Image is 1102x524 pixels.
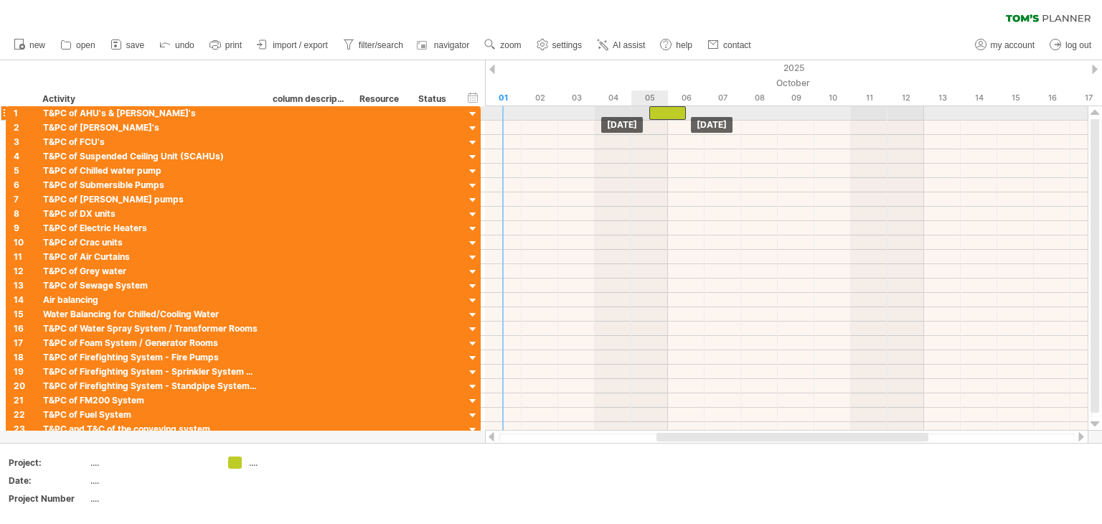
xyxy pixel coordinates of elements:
div: T&PC of FCU's [43,135,258,149]
div: 15 [14,307,35,321]
div: T&PC of Electric Heaters [43,221,258,235]
div: Water Balancing for Chilled/Cooling Water [43,307,258,321]
div: Sunday, 5 October 2025 [631,90,668,106]
div: .... [90,492,211,505]
span: AI assist [613,40,645,50]
span: settings [552,40,582,50]
div: Saturday, 4 October 2025 [595,90,631,106]
div: Wednesday, 8 October 2025 [741,90,778,106]
div: T&PC of DX units [43,207,258,220]
div: 6 [14,178,35,192]
a: print [206,36,246,55]
div: 1 [14,106,35,120]
div: Friday, 10 October 2025 [814,90,851,106]
div: Thursday, 16 October 2025 [1034,90,1070,106]
div: 13 [14,279,35,292]
div: T&PC of Sewage System [43,279,258,292]
div: T&PC of Chilled water pump [43,164,258,177]
div: T&PC of Firefighting System - Fire Pumps [43,350,258,364]
div: column description [273,92,344,106]
a: filter/search [339,36,408,55]
div: 12 [14,264,35,278]
div: Air balancing [43,293,258,307]
div: 7 [14,192,35,206]
div: Project: [9,457,88,469]
a: save [107,36,149,55]
div: Thursday, 9 October 2025 [778,90,814,106]
div: T&PC of FM200 System [43,393,258,407]
div: T&PC of AHU's & [PERSON_NAME]'s [43,106,258,120]
a: settings [533,36,586,55]
a: zoom [481,36,525,55]
span: undo [175,40,194,50]
div: T&PC of Water Spray System / Transformer Rooms [43,322,258,335]
div: 21 [14,393,35,407]
span: navigator [434,40,469,50]
div: T&PC of Submersible Pumps [43,178,258,192]
div: T&PC and T&C of the conveying system [43,422,258,436]
span: log out [1065,40,1091,50]
div: T&PC of [PERSON_NAME] pumps [43,192,258,206]
a: undo [156,36,199,55]
div: .... [90,474,211,487]
div: Status [418,92,450,106]
div: T&PC of Firefighting System - Standpipe System (Fire Hose Cabinet and Landing Valve) [43,379,258,393]
div: T&PC of Firefighting System - Sprinkler System with associated piping network [43,365,258,378]
a: help [656,36,697,55]
div: 17 [14,336,35,350]
div: Friday, 3 October 2025 [558,90,595,106]
div: 2 [14,121,35,134]
a: my account [971,36,1039,55]
div: T&PC of Suspended Ceiling Unit (SCAHUs) [43,149,258,163]
a: open [57,36,100,55]
div: 4 [14,149,35,163]
div: 22 [14,408,35,421]
div: T&PC of Grey water [43,264,258,278]
div: Tuesday, 14 October 2025 [961,90,997,106]
div: 18 [14,350,35,364]
div: 11 [14,250,35,263]
div: 20 [14,379,35,393]
div: 23 [14,422,35,436]
span: print [225,40,242,50]
div: Tuesday, 7 October 2025 [705,90,741,106]
div: 10 [14,235,35,249]
div: Saturday, 11 October 2025 [851,90,887,106]
div: 5 [14,164,35,177]
div: 3 [14,135,35,149]
div: .... [249,457,327,469]
div: 16 [14,322,35,335]
span: zoom [500,40,521,50]
a: AI assist [593,36,649,55]
div: T&PC of Air Curtains [43,250,258,263]
span: open [76,40,95,50]
span: save [126,40,144,50]
div: [DATE] [601,117,643,133]
span: filter/search [359,40,403,50]
div: 8 [14,207,35,220]
span: contact [723,40,751,50]
div: T&PC of [PERSON_NAME]'s [43,121,258,134]
a: new [10,36,50,55]
a: contact [704,36,755,55]
a: import / export [253,36,332,55]
div: Sunday, 12 October 2025 [887,90,924,106]
a: log out [1046,36,1096,55]
a: navigator [415,36,474,55]
div: Project Number [9,492,88,505]
div: Monday, 13 October 2025 [924,90,961,106]
span: import / export [273,40,328,50]
div: [DATE] [691,117,733,133]
div: Resource [359,92,403,106]
div: .... [90,457,211,469]
span: help [676,40,692,50]
span: my account [991,40,1035,50]
div: T&PC of Fuel System [43,408,258,421]
div: Date: [9,474,88,487]
div: Thursday, 2 October 2025 [522,90,558,106]
div: Monday, 6 October 2025 [668,90,705,106]
span: new [29,40,45,50]
div: T&PC of Foam System / Generator Rooms [43,336,258,350]
div: 14 [14,293,35,307]
div: 9 [14,221,35,235]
